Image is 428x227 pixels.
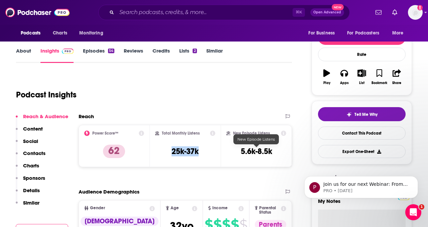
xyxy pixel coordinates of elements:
span: For Podcasters [347,28,379,38]
div: Play [323,81,330,85]
button: Contacts [16,150,45,162]
h2: Audience Demographics [79,188,139,195]
button: Social [16,138,38,150]
span: Join us for our next Webinar: From Pushback to Payoff: Building Buy-In for Niche Podcast Placemen... [29,19,115,191]
p: Sponsors [23,175,45,181]
p: Details [23,187,40,194]
p: Contacts [23,150,45,156]
a: About [16,48,31,63]
button: open menu [388,27,412,40]
span: ⌘ K [293,8,305,17]
p: 62 [103,145,125,158]
h2: New Episode Listens [233,131,270,136]
button: Bookmark [370,65,388,89]
button: Open AdvancedNew [310,8,344,16]
h1: Podcast Insights [16,90,77,100]
div: List [359,81,364,85]
button: Show profile menu [408,5,423,20]
iframe: Intercom live chat [405,204,421,220]
p: Content [23,126,43,132]
button: Charts [16,162,39,175]
div: 2 [193,49,197,53]
a: Show notifications dropdown [390,7,400,18]
button: Details [16,187,40,200]
p: Charts [23,162,39,169]
button: open menu [16,27,49,40]
span: New Episode Listens [237,137,275,142]
div: Apps [340,81,349,85]
div: Rate [318,48,406,61]
a: Episodes54 [83,48,114,63]
img: User Profile [408,5,423,20]
p: Similar [23,200,39,206]
span: Monitoring [79,28,103,38]
button: Similar [16,200,39,212]
button: Export One-Sheet [318,145,406,158]
img: Podchaser - Follow, Share and Rate Podcasts [5,6,70,19]
div: Share [392,81,401,85]
span: More [392,28,404,38]
a: Show notifications dropdown [373,7,384,18]
span: Podcasts [21,28,40,38]
button: open menu [304,27,343,40]
span: Logged in as AdriannaBloom [408,5,423,20]
img: tell me why sparkle [346,112,352,117]
span: Parental Status [259,206,280,215]
span: New [332,4,344,10]
input: Search podcasts, credits, & more... [117,7,293,18]
button: List [353,65,370,89]
a: Credits [152,48,170,63]
span: Charts [53,28,67,38]
button: Sponsors [16,175,45,187]
span: Income [212,206,228,210]
div: 54 [108,49,114,53]
a: Charts [48,27,71,40]
h3: 5.6k-8.5k [241,146,272,156]
span: Open Advanced [313,11,341,14]
span: 1 [419,204,424,210]
button: Apps [335,65,353,89]
h2: Total Monthly Listens [162,131,200,136]
button: Share [388,65,406,89]
a: Lists2 [179,48,197,63]
div: [DEMOGRAPHIC_DATA] [81,217,158,226]
button: Reach & Audience [16,113,68,126]
p: Social [23,138,38,144]
svg: Add a profile image [417,5,423,10]
a: InsightsPodchaser Pro [40,48,74,63]
p: Reach & Audience [23,113,68,120]
span: Age [171,206,179,210]
button: tell me why sparkleTell Me Why [318,107,406,121]
iframe: Intercom notifications message [294,162,428,209]
h3: 25k-37k [172,146,199,156]
button: Content [16,126,43,138]
a: Reviews [124,48,143,63]
span: For Business [308,28,335,38]
a: Contact This Podcast [318,127,406,140]
h2: Power Score™ [92,131,118,136]
img: Podchaser Pro [62,49,74,54]
div: Search podcasts, credits, & more... [98,5,350,20]
div: Bookmark [371,81,387,85]
span: Gender [90,206,105,210]
a: Similar [206,48,223,63]
p: Message from PRO, sent 34w ago [29,26,115,32]
button: open menu [75,27,112,40]
button: open menu [343,27,389,40]
span: Tell Me Why [354,112,378,117]
h2: Reach [79,113,94,120]
button: Play [318,65,335,89]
